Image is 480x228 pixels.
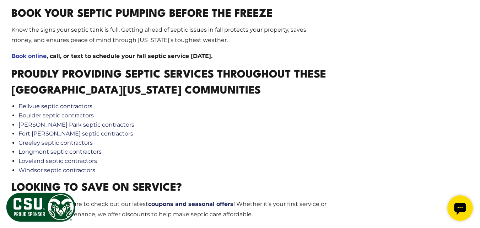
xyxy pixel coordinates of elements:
a: Longmont septic contractors [18,148,102,155]
a: coupons and seasonal offers [148,201,233,207]
a: Windsor septic contractors [18,167,95,174]
img: CSU Sponsor Badge [5,192,76,223]
a: Bellvue septic contractors [18,103,92,110]
a: Loveland septic contractors [18,158,97,164]
a: Fort [PERSON_NAME] septic contractors [18,130,133,137]
div: Open chat widget [3,3,28,28]
h2: Looking to Save on Service? [11,180,328,196]
a: Boulder septic contractors [18,112,94,119]
h2: Proudly providing septic services throughout these [GEOGRAPHIC_DATA][US_STATE] communities [11,67,328,99]
a: Book online [11,53,47,59]
p: Know the signs your septic tank is full. Getting ahead of septic issues in fall protects your pro... [11,25,328,46]
a: Greeley septic contractors [18,139,93,146]
a: [PERSON_NAME] Park septic contractors [18,121,134,128]
strong: , call, or text to schedule your fall septic service [DATE]. [47,53,212,59]
p: Before you book, be sure to check out our latest ! Whether it’s your first service or part of ong... [11,199,328,220]
h2: Book Your Septic Pumping Before the Freeze [11,6,328,22]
